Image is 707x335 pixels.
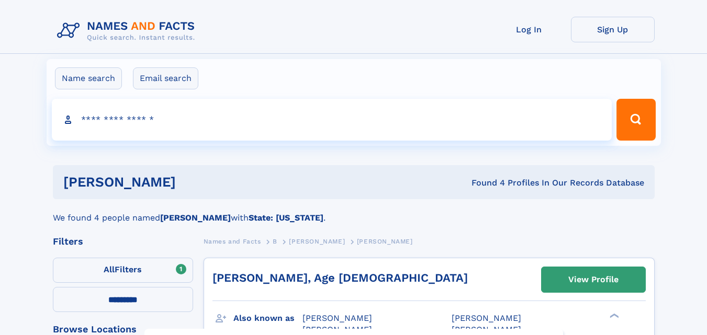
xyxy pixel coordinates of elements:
[289,235,345,248] a: [PERSON_NAME]
[160,213,231,223] b: [PERSON_NAME]
[302,313,372,323] span: [PERSON_NAME]
[63,176,324,189] h1: [PERSON_NAME]
[608,313,620,319] div: ❯
[53,17,204,45] img: Logo Names and Facts
[289,238,345,245] span: [PERSON_NAME]
[273,238,277,245] span: B
[212,271,468,284] a: [PERSON_NAME], Age [DEMOGRAPHIC_DATA]
[53,199,655,224] div: We found 4 people named with .
[204,235,261,248] a: Names and Facts
[53,237,193,246] div: Filters
[487,17,571,42] a: Log In
[542,267,645,292] a: View Profile
[273,235,277,248] a: B
[53,258,193,283] label: Filters
[104,264,115,274] span: All
[452,325,521,334] span: [PERSON_NAME]
[52,99,612,141] input: search input
[357,238,413,245] span: [PERSON_NAME]
[249,213,323,223] b: State: [US_STATE]
[233,309,302,327] h3: Also known as
[616,99,655,141] button: Search Button
[568,268,619,292] div: View Profile
[55,67,122,89] label: Name search
[452,313,521,323] span: [PERSON_NAME]
[133,67,198,89] label: Email search
[53,325,193,334] div: Browse Locations
[571,17,655,42] a: Sign Up
[323,177,644,189] div: Found 4 Profiles In Our Records Database
[302,325,372,334] span: [PERSON_NAME]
